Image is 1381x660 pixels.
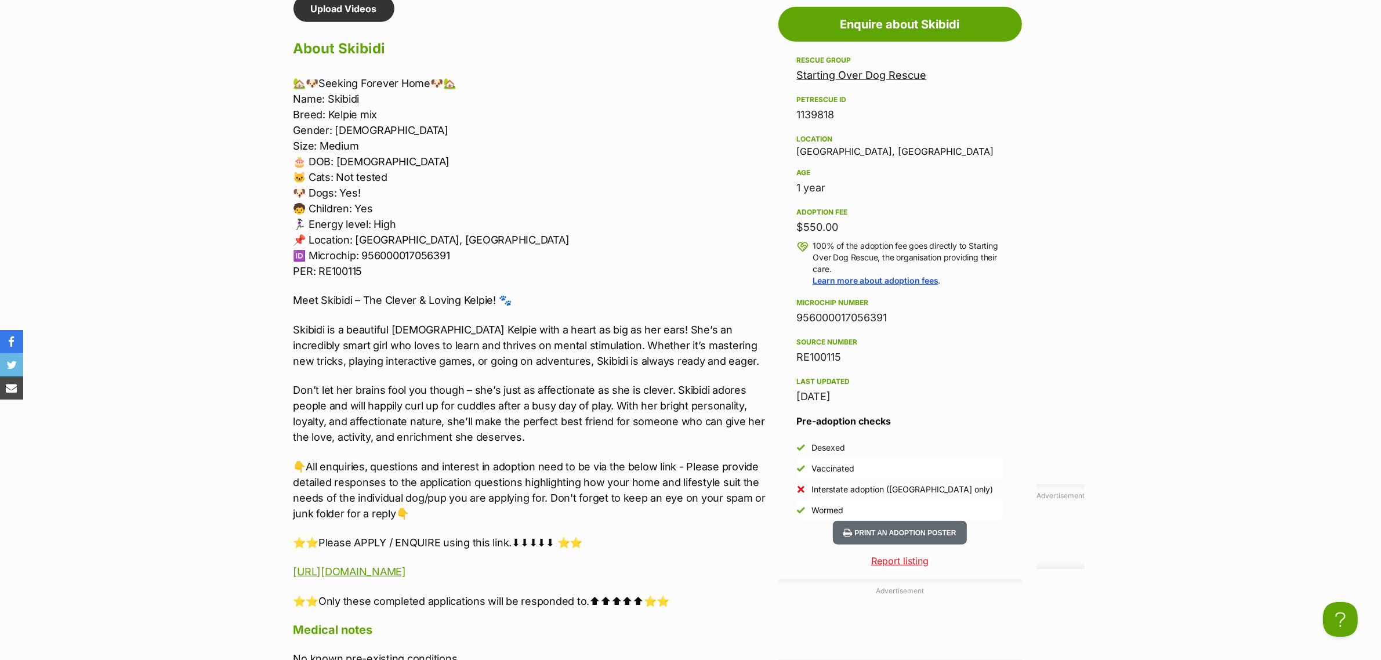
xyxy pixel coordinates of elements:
[797,69,927,81] a: Starting Over Dog Rescue
[797,338,1003,347] div: Source number
[797,107,1003,123] div: 1139818
[812,442,846,454] div: Desexed
[778,7,1022,42] a: Enquire about Skibidi
[293,292,773,308] p: Meet Skibidi – The Clever & Loving Kelpie! 🐾
[293,535,773,550] p: ⭐⭐Please APPLY / ENQUIRE using this link.⬇⬇⬇⬇⬇ ⭐⭐
[797,377,1003,386] div: Last updated
[797,208,1003,217] div: Adoption fee
[797,349,1003,365] div: RE100115
[797,135,1003,144] div: Location
[797,180,1003,196] div: 1 year
[797,219,1003,235] div: $550.00
[293,459,773,521] p: 👇All enquiries, questions and interest in adoption need to be via the below link - Please provide...
[797,310,1003,326] div: 956000017056391
[797,132,1003,157] div: [GEOGRAPHIC_DATA], [GEOGRAPHIC_DATA]
[813,275,938,285] a: Learn more about adoption fees
[293,593,773,609] p: ⭐⭐Only these completed applications will be responded to.⬆⬆⬆⬆⬆⭐⭐
[797,414,1003,428] h3: Pre-adoption checks
[797,485,805,494] img: No
[812,484,994,495] div: Interstate adoption ([GEOGRAPHIC_DATA] only)
[797,444,805,452] img: Yes
[293,622,773,637] h4: Medical notes
[293,322,773,369] p: Skibidi is a beautiful [DEMOGRAPHIC_DATA] Kelpie with a heart as big as her ears! She’s an incred...
[797,168,1003,177] div: Age
[293,75,773,279] p: 🏡🐶Seeking Forever Home🐶🏡 Name: Skibidi Breed: Kelpie mix Gender: [DEMOGRAPHIC_DATA] Size: Medium ...
[797,298,1003,307] div: Microchip number
[797,56,1003,65] div: Rescue group
[797,465,805,473] img: Yes
[778,554,1022,568] a: Report listing
[813,240,1003,287] p: 100% of the adoption fee goes directly to Starting Over Dog Rescue, the organisation providing th...
[293,565,406,578] a: [URL][DOMAIN_NAME]
[833,521,966,545] button: Print an adoption poster
[293,36,773,61] h2: About Skibidi
[812,505,844,516] div: Wormed
[797,389,1003,405] div: [DATE]
[293,382,773,445] p: Don’t let her brains fool you though – she’s just as affectionate as she is clever. Skibidi adore...
[797,506,805,514] img: Yes
[797,95,1003,104] div: PetRescue ID
[1323,602,1358,637] iframe: Help Scout Beacon - Open
[812,463,855,474] div: Vaccinated
[1036,484,1085,569] div: Advertisement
